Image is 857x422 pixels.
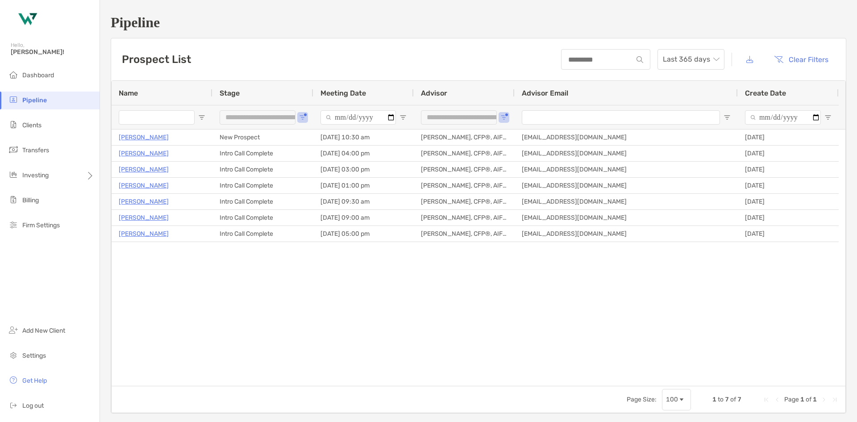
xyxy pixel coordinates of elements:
[666,396,678,403] div: 100
[313,210,414,226] div: [DATE] 09:00 am
[111,14,846,31] h1: Pipeline
[119,180,169,191] p: [PERSON_NAME]
[198,114,205,121] button: Open Filter Menu
[414,210,515,226] div: [PERSON_NAME], CFP®, AIF®, CRPC
[119,196,169,207] a: [PERSON_NAME]
[745,89,786,97] span: Create Date
[119,148,169,159] p: [PERSON_NAME]
[637,56,643,63] img: input icon
[22,196,39,204] span: Billing
[119,89,138,97] span: Name
[414,130,515,145] div: [PERSON_NAME], CFP®, AIF®, CRPC
[22,71,54,79] span: Dashboard
[122,53,191,66] h3: Prospect List
[8,350,19,360] img: settings icon
[718,396,724,403] span: to
[784,396,799,403] span: Page
[220,89,240,97] span: Stage
[515,130,738,145] div: [EMAIL_ADDRESS][DOMAIN_NAME]
[763,396,770,403] div: First Page
[8,194,19,205] img: billing icon
[515,210,738,226] div: [EMAIL_ADDRESS][DOMAIN_NAME]
[515,226,738,242] div: [EMAIL_ADDRESS][DOMAIN_NAME]
[8,169,19,180] img: investing icon
[22,352,46,359] span: Settings
[212,178,313,193] div: Intro Call Complete
[22,327,65,334] span: Add New Client
[119,228,169,239] a: [PERSON_NAME]
[820,396,828,403] div: Next Page
[8,94,19,105] img: pipeline icon
[8,219,19,230] img: firm-settings icon
[8,144,19,155] img: transfers icon
[119,132,169,143] a: [PERSON_NAME]
[813,396,817,403] span: 1
[515,162,738,177] div: [EMAIL_ADDRESS][DOMAIN_NAME]
[212,226,313,242] div: Intro Call Complete
[313,162,414,177] div: [DATE] 03:00 pm
[212,146,313,161] div: Intro Call Complete
[414,178,515,193] div: [PERSON_NAME], CFP®, AIF®, CRPC
[313,130,414,145] div: [DATE] 10:30 am
[399,114,407,121] button: Open Filter Menu
[8,69,19,80] img: dashboard icon
[22,377,47,384] span: Get Help
[119,110,195,125] input: Name Filter Input
[500,114,508,121] button: Open Filter Menu
[22,121,42,129] span: Clients
[313,146,414,161] div: [DATE] 04:00 pm
[738,130,839,145] div: [DATE]
[8,325,19,335] img: add_new_client icon
[320,89,366,97] span: Meeting Date
[662,389,691,410] div: Page Size
[421,89,447,97] span: Advisor
[730,396,736,403] span: of
[22,96,47,104] span: Pipeline
[800,396,804,403] span: 1
[22,171,49,179] span: Investing
[11,48,94,56] span: [PERSON_NAME]!
[831,396,838,403] div: Last Page
[320,110,396,125] input: Meeting Date Filter Input
[738,178,839,193] div: [DATE]
[212,194,313,209] div: Intro Call Complete
[8,400,19,410] img: logout icon
[737,396,741,403] span: 7
[738,194,839,209] div: [DATE]
[522,89,568,97] span: Advisor Email
[313,194,414,209] div: [DATE] 09:30 am
[522,110,720,125] input: Advisor Email Filter Input
[414,146,515,161] div: [PERSON_NAME], CFP®, AIF®, CRPC
[414,162,515,177] div: [PERSON_NAME], CFP®, AIF®, CRPC
[8,119,19,130] img: clients icon
[22,402,44,409] span: Log out
[738,146,839,161] div: [DATE]
[119,212,169,223] a: [PERSON_NAME]
[212,162,313,177] div: Intro Call Complete
[515,146,738,161] div: [EMAIL_ADDRESS][DOMAIN_NAME]
[313,226,414,242] div: [DATE] 05:00 pm
[313,178,414,193] div: [DATE] 01:00 pm
[627,396,657,403] div: Page Size:
[414,194,515,209] div: [PERSON_NAME], CFP®, AIF®, CRPC
[738,162,839,177] div: [DATE]
[774,396,781,403] div: Previous Page
[8,375,19,385] img: get-help icon
[119,164,169,175] a: [PERSON_NAME]
[712,396,716,403] span: 1
[738,210,839,226] div: [DATE]
[11,4,43,36] img: Zoe Logo
[515,178,738,193] div: [EMAIL_ADDRESS][DOMAIN_NAME]
[212,210,313,226] div: Intro Call Complete
[745,110,821,125] input: Create Date Filter Input
[824,114,832,121] button: Open Filter Menu
[738,226,839,242] div: [DATE]
[767,50,835,69] button: Clear Filters
[22,146,49,154] span: Transfers
[806,396,811,403] span: of
[724,114,731,121] button: Open Filter Menu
